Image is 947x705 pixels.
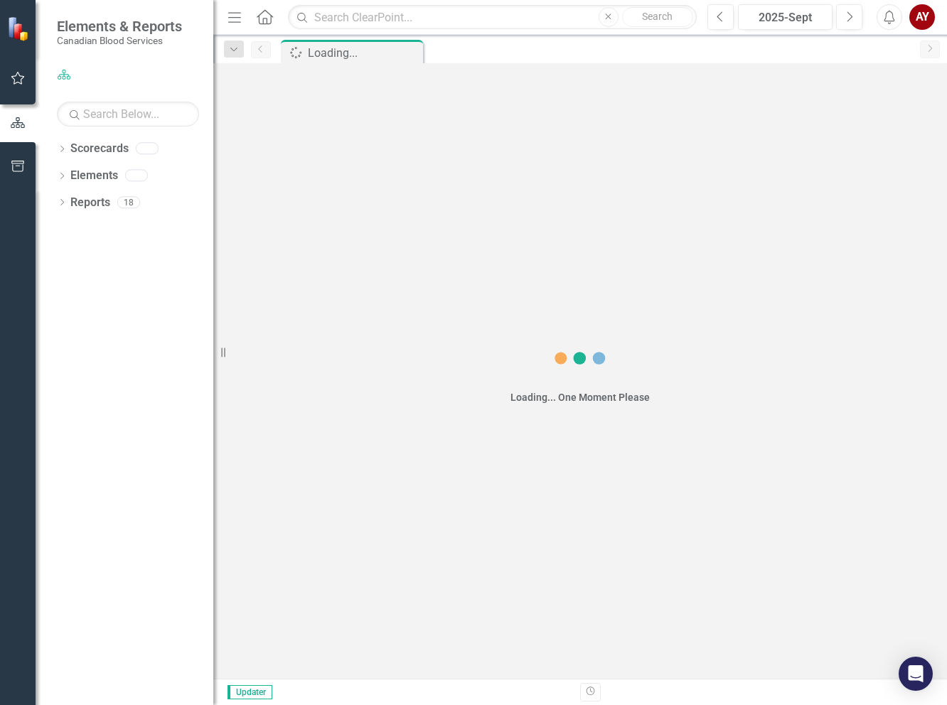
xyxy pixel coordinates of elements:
[738,4,833,30] button: 2025-Sept
[57,18,182,35] span: Elements & Reports
[57,102,199,127] input: Search Below...
[622,7,693,27] button: Search
[308,44,419,62] div: Loading...
[642,11,673,22] span: Search
[7,16,32,41] img: ClearPoint Strategy
[510,390,650,404] div: Loading... One Moment Please
[288,5,697,30] input: Search ClearPoint...
[228,685,272,699] span: Updater
[743,9,828,26] div: 2025-Sept
[909,4,935,30] button: AY
[70,195,110,211] a: Reports
[117,196,140,208] div: 18
[70,141,129,157] a: Scorecards
[57,35,182,46] small: Canadian Blood Services
[70,168,118,184] a: Elements
[899,657,933,691] div: Open Intercom Messenger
